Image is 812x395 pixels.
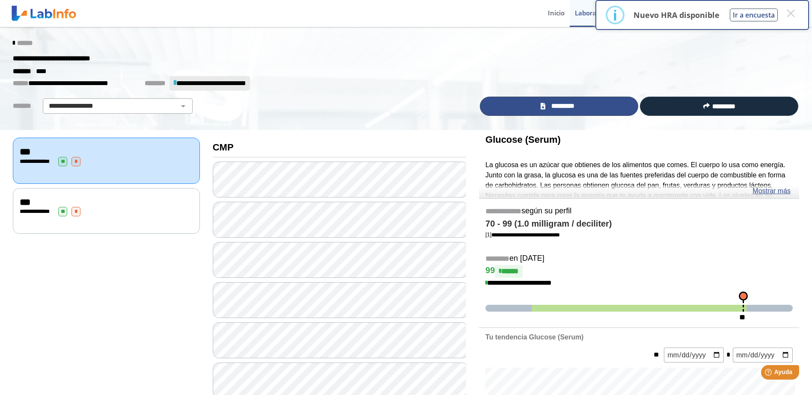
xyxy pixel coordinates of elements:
iframe: Help widget launcher [736,362,803,386]
button: Ir a encuesta [730,9,778,21]
input: mm/dd/yyyy [664,348,724,363]
h4: 99 [485,265,793,278]
div: i [613,7,617,23]
b: Glucose (Serum) [485,134,561,145]
h5: según su perfil [485,206,793,216]
p: La glucosa es un azúcar que obtienes de los alimentos que comes. El cuerpo lo usa como energía. J... [485,160,793,221]
h4: 70 - 99 (1.0 milligram / deciliter) [485,219,793,229]
a: Mostrar más [753,186,791,196]
button: Close this dialog [783,6,798,21]
b: CMP [213,142,234,153]
b: Tu tendencia Glucose (Serum) [485,333,583,341]
p: Nuevo HRA disponible [634,10,720,20]
input: mm/dd/yyyy [733,348,793,363]
h5: en [DATE] [485,254,793,264]
a: [1] [485,231,560,238]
